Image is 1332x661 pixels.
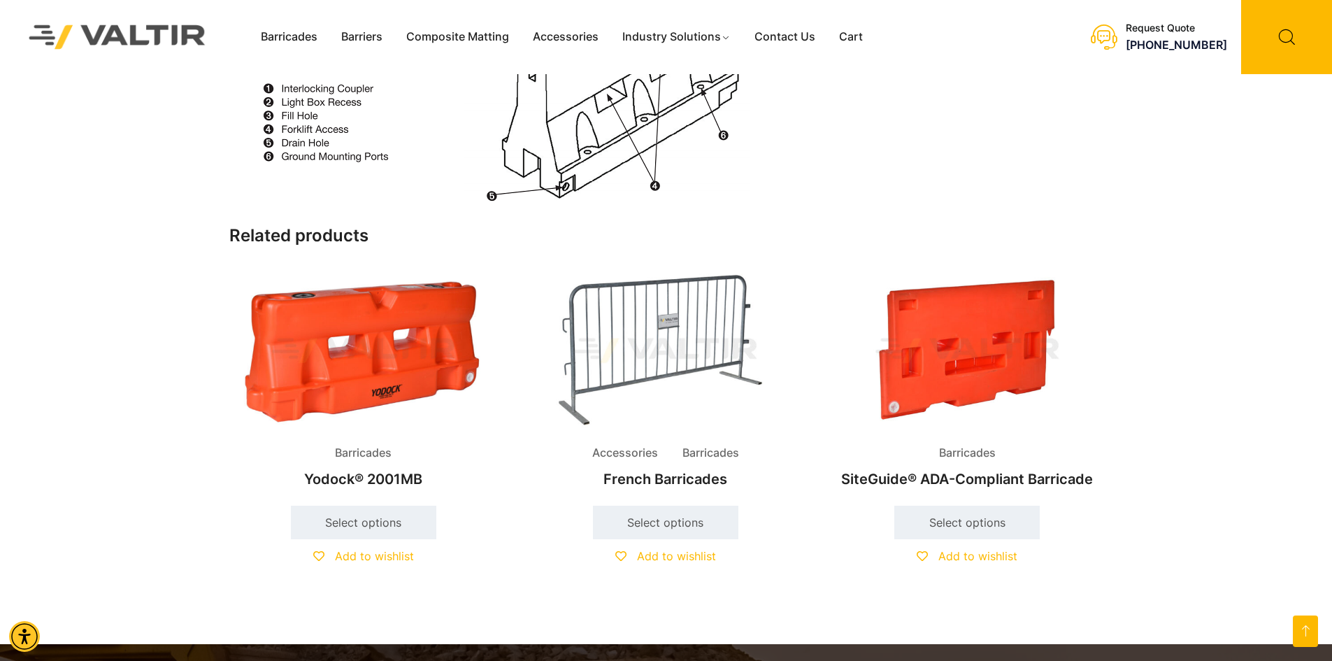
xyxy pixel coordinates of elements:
a: Select options for “Yodock® 2001MB” [291,506,436,539]
a: Industry Solutions [610,27,743,48]
img: Valtir Rentals [10,6,224,67]
a: Barricades [249,27,329,48]
a: Composite Matting [394,27,521,48]
a: Accessories BarricadesFrench Barricades [531,270,799,495]
span: Add to wishlist [335,549,414,563]
span: Barricades [929,443,1006,464]
h2: French Barricades [531,464,799,495]
h2: SiteGuide® ADA-Compliant Barricade [833,464,1101,495]
span: Add to wishlist [938,549,1017,563]
a: BarricadesSiteGuide® ADA-Compliant Barricade [833,270,1101,495]
span: Barricades [324,443,402,464]
h2: Related products [229,226,1103,246]
div: Accessibility Menu [9,621,40,652]
a: BarricadesYodock® 2001MB [229,270,498,495]
a: call (888) 496-3625 [1126,38,1227,52]
a: Add to wishlist [615,549,716,563]
img: Barricades [833,270,1101,432]
a: Add to wishlist [917,549,1017,563]
a: Contact Us [743,27,827,48]
a: Select options for “SiteGuide® ADA-Compliant Barricade” [894,506,1040,539]
span: Add to wishlist [637,549,716,563]
a: Barriers [329,27,394,48]
div: Request Quote [1126,22,1227,34]
h2: Yodock® 2001MB [229,464,498,495]
span: Barricades [672,443,750,464]
a: Cart [827,27,875,48]
img: Barricades [229,270,498,432]
a: Select options for “French Barricades” [593,506,738,539]
img: Accessories [531,270,799,432]
a: Accessories [521,27,610,48]
a: Add to wishlist [313,549,414,563]
a: Open this option [1293,616,1318,647]
span: Accessories [582,443,668,464]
